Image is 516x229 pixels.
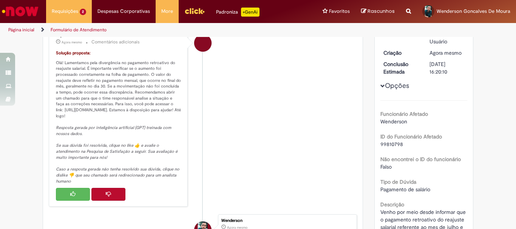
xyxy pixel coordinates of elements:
span: More [161,8,173,15]
img: ServiceNow [1,4,40,19]
font: Solução proposta: [56,50,91,56]
span: Requisições [52,8,78,15]
div: Padroniza [216,8,260,17]
b: Descrição [380,201,404,208]
span: Agora mesmo [62,40,82,45]
time: 01/10/2025 15:20:17 [62,40,82,45]
div: Pendente Usuário [429,30,465,45]
b: Tipo de Dúvida [380,178,416,185]
img: click_logo_yellow_360x200.png [184,5,205,17]
b: Funcionário Afetado [380,111,428,117]
div: 01/10/2025 15:20:07 [429,49,465,57]
dt: Criação [378,49,424,57]
span: Despesas Corporativas [97,8,150,15]
span: 2 [80,9,86,15]
time: 01/10/2025 15:20:07 [429,49,462,56]
span: 99810798 [380,141,403,148]
em: Resposta gerada por inteligência artificial (GPT) treinada com nossos dados. Se sua dúvida foi re... [56,125,181,184]
div: Lupi Assist [194,34,212,52]
ul: Trilhas de página [6,23,338,37]
span: Rascunhos [368,8,395,15]
dt: Conclusão Estimada [378,60,424,75]
span: Pagamento de salário [380,186,430,193]
span: Wenderson [380,118,407,125]
a: Formulário de Atendimento [51,27,107,33]
small: Comentários adicionais [91,39,140,45]
span: Favoritos [329,8,350,15]
a: Rascunhos [361,8,395,15]
b: ID do Funcionário Afetado [380,133,442,140]
a: Página inicial [8,27,34,33]
span: Falso [380,163,392,170]
div: Wenderson [221,218,353,223]
span: Wenderson Goncalves De Moura [437,8,510,14]
b: Não encontrei o ID do funcionário [380,156,461,163]
p: +GenAi [241,8,260,17]
p: Olá! Lamentamos pela divergência no pagamento retroativo do reajuste salarial. É importante verif... [56,50,182,184]
div: [DATE] 16:20:10 [429,60,465,75]
span: Agora mesmo [429,49,462,56]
